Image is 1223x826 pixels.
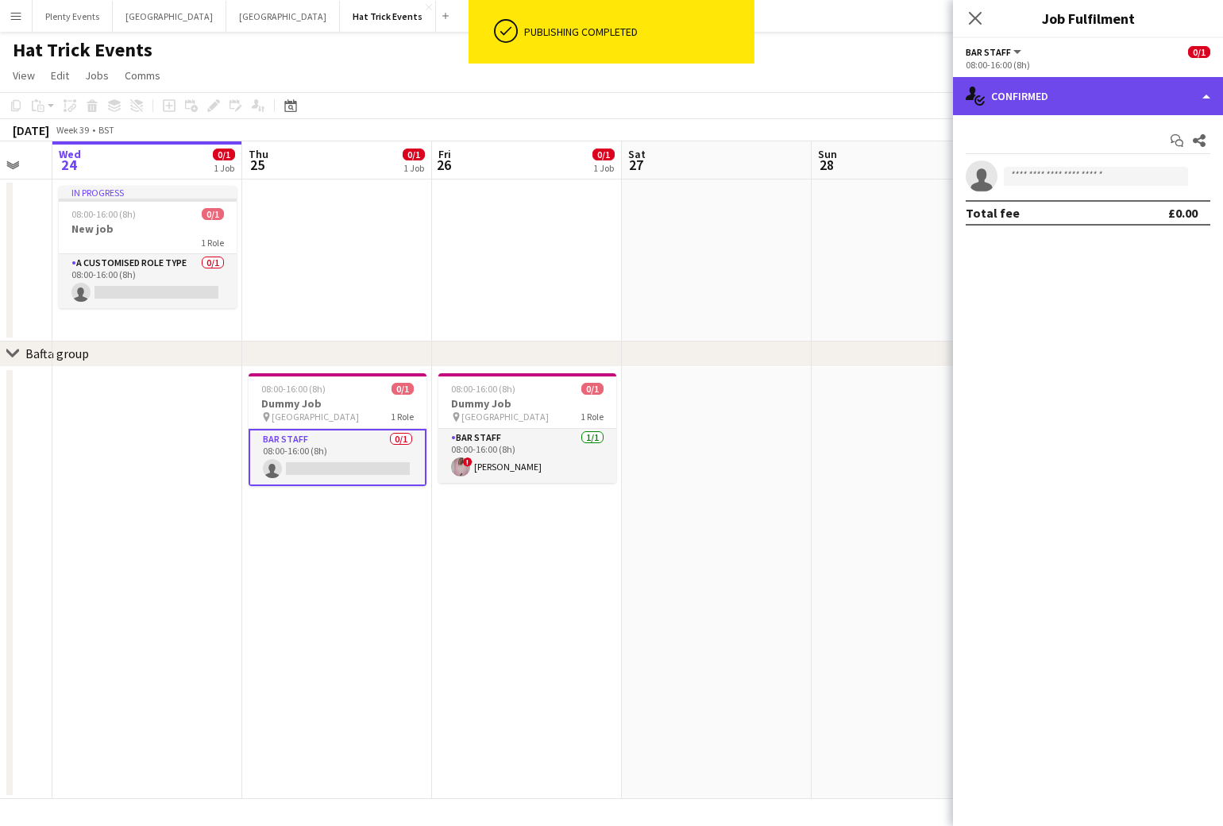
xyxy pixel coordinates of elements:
[966,46,1011,58] span: Bar Staff
[628,147,646,161] span: Sat
[816,156,837,174] span: 28
[213,149,235,160] span: 0/1
[1168,205,1198,221] div: £0.00
[249,147,268,161] span: Thu
[403,162,424,174] div: 1 Job
[593,162,614,174] div: 1 Job
[201,237,224,249] span: 1 Role
[436,156,451,174] span: 26
[118,65,167,86] a: Comms
[6,65,41,86] a: View
[818,147,837,161] span: Sun
[59,147,81,161] span: Wed
[249,429,426,486] app-card-role: Bar Staff0/108:00-16:00 (8h)
[966,59,1210,71] div: 08:00-16:00 (8h)
[202,208,224,220] span: 0/1
[272,411,359,423] span: [GEOGRAPHIC_DATA]
[1188,46,1210,58] span: 0/1
[249,396,426,411] h3: Dummy Job
[451,383,515,395] span: 08:00-16:00 (8h)
[463,457,473,467] span: !
[71,208,136,220] span: 08:00-16:00 (8h)
[249,373,426,486] app-job-card: 08:00-16:00 (8h)0/1Dummy Job [GEOGRAPHIC_DATA]1 RoleBar Staff0/108:00-16:00 (8h)
[438,147,451,161] span: Fri
[966,205,1020,221] div: Total fee
[592,149,615,160] span: 0/1
[13,68,35,83] span: View
[56,156,81,174] span: 24
[524,25,748,39] div: Publishing completed
[13,38,152,62] h1: Hat Trick Events
[44,65,75,86] a: Edit
[438,396,616,411] h3: Dummy Job
[113,1,226,32] button: [GEOGRAPHIC_DATA]
[392,383,414,395] span: 0/1
[953,8,1223,29] h3: Job Fulfilment
[59,186,237,308] app-job-card: In progress08:00-16:00 (8h)0/1New job1 RoleA Customised Role Type0/108:00-16:00 (8h)
[59,186,237,199] div: In progress
[403,149,425,160] span: 0/1
[966,46,1024,58] button: Bar Staff
[79,65,115,86] a: Jobs
[59,222,237,236] h3: New job
[261,383,326,395] span: 08:00-16:00 (8h)
[25,345,89,361] div: Bafta group
[98,124,114,136] div: BST
[226,1,340,32] button: [GEOGRAPHIC_DATA]
[85,68,109,83] span: Jobs
[438,373,616,483] app-job-card: 08:00-16:00 (8h)0/1Dummy Job [GEOGRAPHIC_DATA]1 RoleBar Staff1/108:00-16:00 (8h)![PERSON_NAME]
[626,156,646,174] span: 27
[246,156,268,174] span: 25
[581,411,604,423] span: 1 Role
[214,162,234,174] div: 1 Job
[59,254,237,308] app-card-role: A Customised Role Type0/108:00-16:00 (8h)
[461,411,549,423] span: [GEOGRAPHIC_DATA]
[13,122,49,138] div: [DATE]
[438,429,616,483] app-card-role: Bar Staff1/108:00-16:00 (8h)![PERSON_NAME]
[391,411,414,423] span: 1 Role
[52,124,92,136] span: Week 39
[33,1,113,32] button: Plenty Events
[581,383,604,395] span: 0/1
[340,1,436,32] button: Hat Trick Events
[51,68,69,83] span: Edit
[125,68,160,83] span: Comms
[953,77,1223,115] div: Confirmed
